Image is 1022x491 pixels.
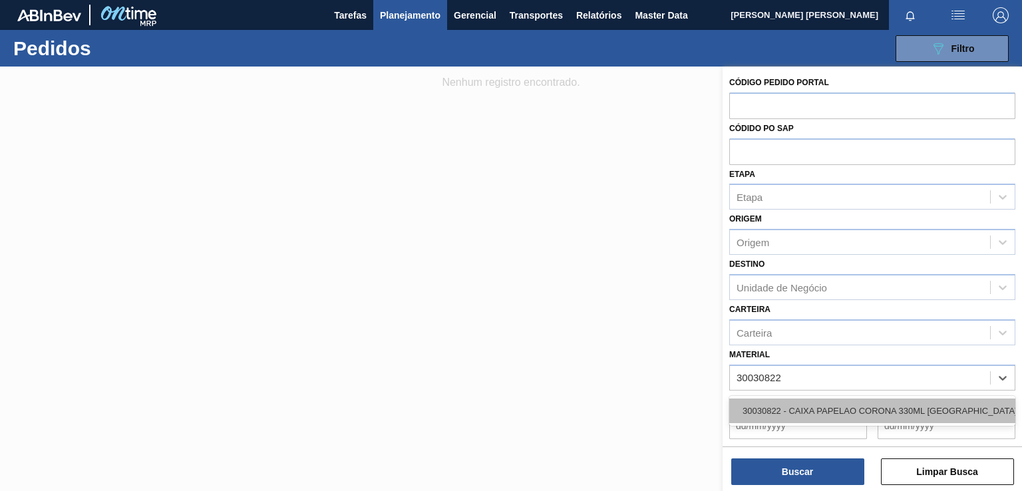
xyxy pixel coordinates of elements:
[729,399,1015,423] div: 30030822 - CAIXA PAPELAO CORONA 330ML [GEOGRAPHIC_DATA]
[878,412,1015,439] input: dd/mm/yyyy
[737,237,769,248] div: Origem
[729,350,770,359] label: Material
[889,6,932,25] button: Notificações
[896,35,1009,62] button: Filtro
[334,7,367,23] span: Tarefas
[729,124,794,133] label: Códido PO SAP
[13,41,204,56] h1: Pedidos
[729,412,867,439] input: dd/mm/yyyy
[380,7,440,23] span: Planejamento
[576,7,621,23] span: Relatórios
[17,9,81,21] img: TNhmsLtSVTkK8tSr43FrP2fwEKptu5GPRR3wAAAABJRU5ErkJggg==
[951,43,975,54] span: Filtro
[950,7,966,23] img: userActions
[729,78,829,87] label: Código Pedido Portal
[510,7,563,23] span: Transportes
[729,442,867,462] label: Hora entrega de
[729,170,755,179] label: Etapa
[729,214,762,224] label: Origem
[737,281,827,293] div: Unidade de Negócio
[993,7,1009,23] img: Logout
[729,259,765,269] label: Destino
[729,305,770,314] label: Carteira
[737,327,772,338] div: Carteira
[878,442,1015,462] label: Hora entrega até
[454,7,496,23] span: Gerencial
[635,7,687,23] span: Master Data
[737,192,763,203] div: Etapa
